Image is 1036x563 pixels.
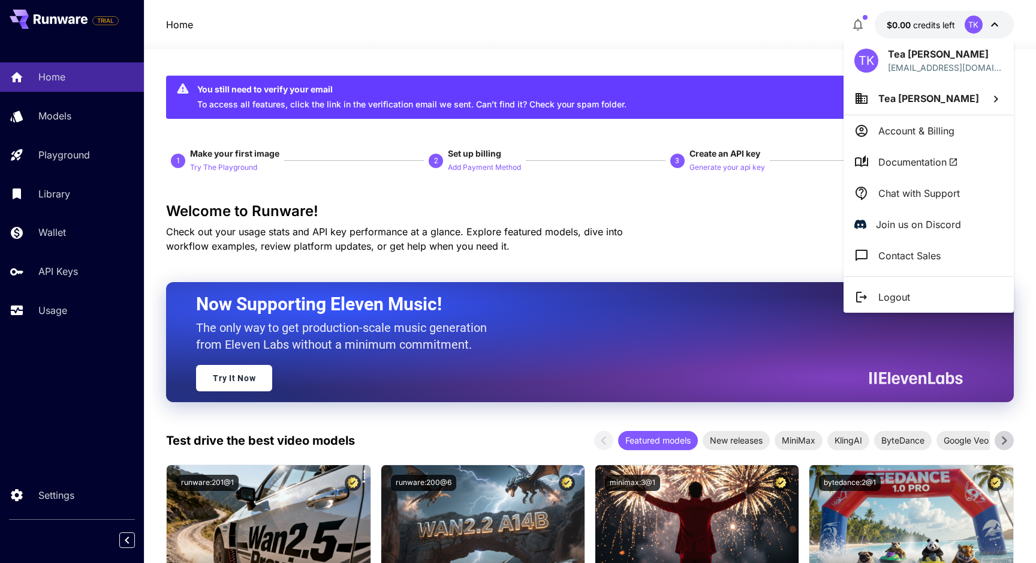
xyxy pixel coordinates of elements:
[878,155,958,169] span: Documentation
[854,49,878,73] div: TK
[878,124,954,138] p: Account & Billing
[888,61,1003,74] p: [EMAIL_ADDRESS][DOMAIN_NAME]
[888,61,1003,74] div: publictheunis@gmail.com
[876,217,961,232] p: Join us on Discord
[878,92,979,104] span: Tea [PERSON_NAME]
[844,82,1014,115] button: Tea [PERSON_NAME]
[878,186,960,200] p: Chat with Support
[888,47,1003,61] p: Tea [PERSON_NAME]
[878,290,910,304] p: Logout
[878,248,941,263] p: Contact Sales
